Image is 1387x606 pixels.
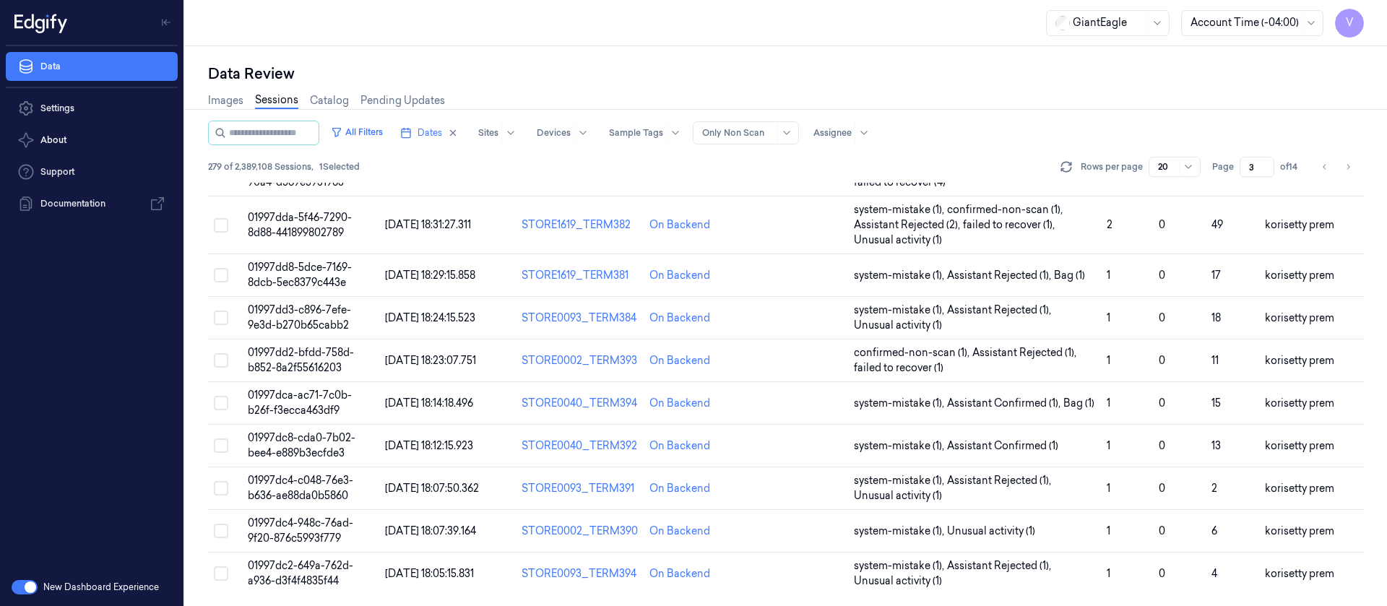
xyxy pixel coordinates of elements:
[854,473,947,488] span: system-mistake (1) ,
[649,524,710,539] div: On Backend
[947,396,1063,411] span: Assistant Confirmed (1) ,
[155,11,178,34] button: Toggle Navigation
[1265,482,1334,495] span: korisetty prem
[248,474,353,502] span: 01997dc4-c048-76e3-b636-ae88da0b5860
[522,217,638,233] div: STORE1619_TERM382
[1107,524,1110,537] span: 1
[854,233,942,248] span: Unusual activity (1)
[1338,157,1358,177] button: Go to next page
[1265,567,1334,580] span: korisetty prem
[385,482,479,495] span: [DATE] 18:07:50.362
[1107,439,1110,452] span: 1
[854,488,942,503] span: Unusual activity (1)
[319,160,360,173] span: 1 Selected
[1107,218,1112,231] span: 2
[360,93,445,108] a: Pending Updates
[1335,9,1364,38] button: V
[854,345,972,360] span: confirmed-non-scan (1) ,
[1265,439,1334,452] span: korisetty prem
[854,268,947,283] span: system-mistake (1) ,
[214,268,228,282] button: Select row
[947,524,1035,539] span: Unusual activity (1)
[385,269,475,282] span: [DATE] 18:29:15.858
[1107,482,1110,495] span: 1
[1159,567,1165,580] span: 0
[214,566,228,581] button: Select row
[1159,524,1165,537] span: 0
[522,524,638,539] div: STORE0002_TERM390
[1159,354,1165,367] span: 0
[248,431,355,459] span: 01997dc8-cda0-7b02-bee4-e889b3ecfde3
[522,353,638,368] div: STORE0002_TERM393
[1265,218,1334,231] span: korisetty prem
[1211,567,1217,580] span: 4
[1159,218,1165,231] span: 0
[1212,160,1234,173] span: Page
[1315,157,1358,177] nav: pagination
[854,217,963,233] span: Assistant Rejected (2) ,
[854,396,947,411] span: system-mistake (1) ,
[248,346,354,374] span: 01997dd2-bfdd-758d-b852-8a2f55616203
[854,558,947,573] span: system-mistake (1) ,
[947,473,1054,488] span: Assistant Rejected (1) ,
[1107,567,1110,580] span: 1
[385,439,473,452] span: [DATE] 18:12:15.923
[248,261,352,289] span: 01997dd8-5dce-7169-8dcb-5ec8379c443e
[854,438,947,454] span: system-mistake (1) ,
[208,93,243,108] a: Images
[854,524,947,539] span: system-mistake (1) ,
[248,211,352,239] span: 01997dda-5f46-7290-8d88-441899802789
[522,396,638,411] div: STORE0040_TERM394
[418,126,442,139] span: Dates
[972,345,1079,360] span: Assistant Rejected (1) ,
[947,438,1058,454] span: Assistant Confirmed (1)
[385,524,476,537] span: [DATE] 18:07:39.164
[649,311,710,326] div: On Backend
[649,268,710,283] div: On Backend
[1315,157,1335,177] button: Go to previous page
[214,353,228,368] button: Select row
[385,354,476,367] span: [DATE] 18:23:07.751
[522,566,638,581] div: STORE0093_TERM394
[854,175,946,190] span: failed to recover (4)
[310,93,349,108] a: Catalog
[649,396,710,411] div: On Backend
[947,202,1066,217] span: confirmed-non-scan (1) ,
[214,218,228,233] button: Select row
[1107,311,1110,324] span: 1
[394,121,464,144] button: Dates
[1107,269,1110,282] span: 1
[1107,397,1110,410] span: 1
[854,303,947,318] span: system-mistake (1) ,
[854,202,947,217] span: system-mistake (1) ,
[385,567,474,580] span: [DATE] 18:05:15.831
[248,303,351,332] span: 01997dd3-c896-7efe-9e3d-b270b65cabb2
[649,217,710,233] div: On Backend
[6,189,178,218] a: Documentation
[6,126,178,155] button: About
[649,438,710,454] div: On Backend
[1159,482,1165,495] span: 0
[649,566,710,581] div: On Backend
[522,268,638,283] div: STORE1619_TERM381
[1054,268,1085,283] span: Bag (1)
[325,121,389,144] button: All Filters
[947,303,1054,318] span: Assistant Rejected (1) ,
[248,516,353,545] span: 01997dc4-948c-76ad-9f20-876c5993f779
[1063,396,1094,411] span: Bag (1)
[854,318,942,333] span: Unusual activity (1)
[854,573,942,589] span: Unusual activity (1)
[522,311,638,326] div: STORE0093_TERM384
[214,396,228,410] button: Select row
[1211,524,1217,537] span: 6
[6,52,178,81] a: Data
[1280,160,1303,173] span: of 14
[385,218,471,231] span: [DATE] 18:31:27.311
[1211,269,1221,282] span: 17
[214,524,228,538] button: Select row
[963,217,1058,233] span: failed to recover (1) ,
[947,558,1054,573] span: Assistant Rejected (1) ,
[248,389,352,417] span: 01997dca-ac71-7c0b-b26f-f3ecca463df9
[214,481,228,495] button: Select row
